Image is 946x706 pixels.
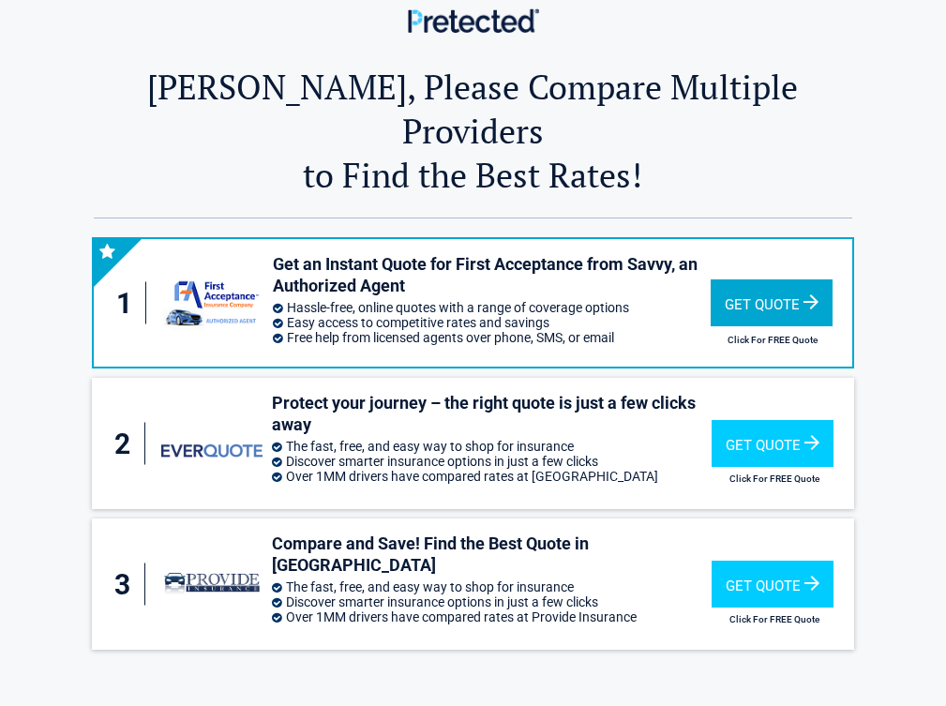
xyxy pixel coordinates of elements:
img: everquote's logo [161,444,263,458]
h2: [PERSON_NAME], Please Compare Multiple Providers to Find the Best Rates! [94,65,851,197]
h3: Compare and Save! Find the Best Quote in [GEOGRAPHIC_DATA] [272,533,712,577]
h2: Click For FREE Quote [712,614,837,624]
li: Discover smarter insurance options in just a few clicks [272,594,712,609]
h3: Protect your journey – the right quote is just a few clicks away [272,392,712,436]
h2: Click For FREE Quote [711,335,835,345]
img: savvy's logo [162,274,263,331]
div: 2 [111,423,145,465]
div: 1 [113,282,147,324]
li: Easy access to competitive rates and savings [273,315,710,330]
div: 3 [111,563,145,606]
li: The fast, free, and easy way to shop for insurance [272,579,712,594]
div: Get Quote [712,561,833,608]
li: Discover smarter insurance options in just a few clicks [272,454,712,469]
img: Main Logo [408,8,539,32]
li: Over 1MM drivers have compared rates at Provide Insurance [272,609,712,624]
li: Free help from licensed agents over phone, SMS, or email [273,330,710,345]
li: Over 1MM drivers have compared rates at [GEOGRAPHIC_DATA] [272,469,712,484]
li: The fast, free, and easy way to shop for insurance [272,439,712,454]
div: Get Quote [712,420,833,467]
div: Get Quote [711,279,833,326]
li: Hassle-free, online quotes with a range of coverage options [273,300,710,315]
img: provide-insurance's logo [161,560,263,609]
h3: Get an Instant Quote for First Acceptance from Savvy, an Authorized Agent [273,253,710,297]
h2: Click For FREE Quote [712,473,837,484]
